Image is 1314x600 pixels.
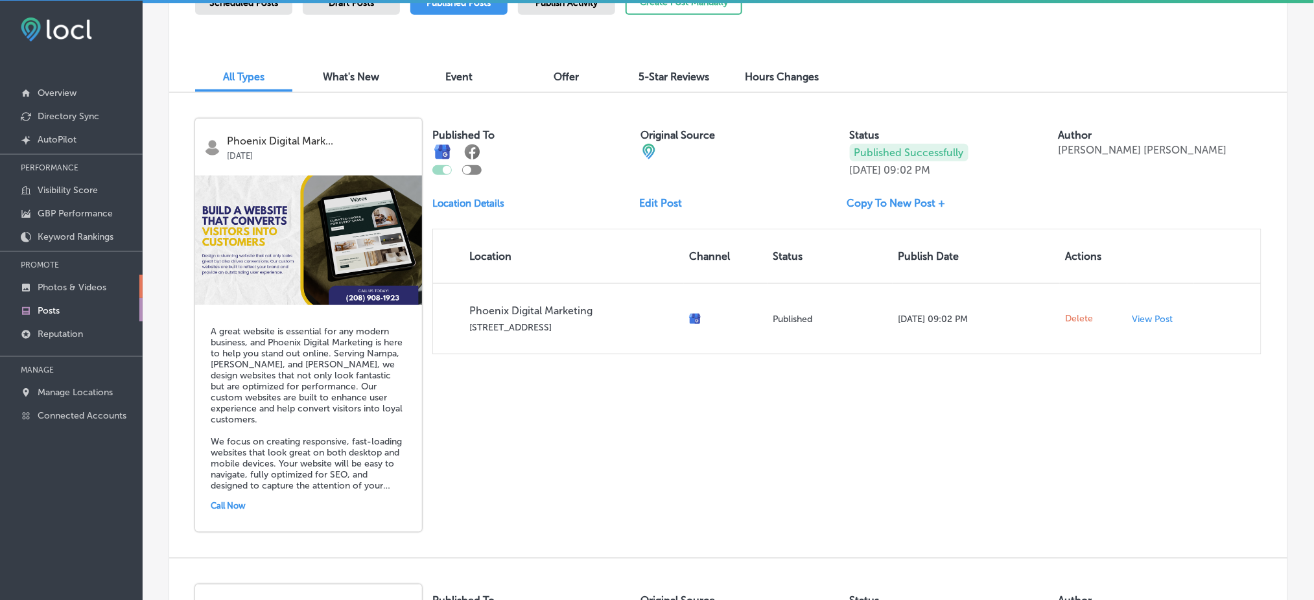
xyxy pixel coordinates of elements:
p: [STREET_ADDRESS] [469,322,679,333]
p: Overview [38,87,76,98]
p: Location Details [432,198,504,209]
p: Posts [38,305,60,316]
span: Hours Changes [745,71,819,83]
span: What's New [323,71,380,83]
th: Location [433,229,684,283]
span: Event [445,71,473,83]
img: 008966a2-be1d-46c7-8604-52c253db8708AUG2.png [195,176,422,305]
label: Original Source [641,129,716,141]
img: fda3e92497d09a02dc62c9cd864e3231.png [21,17,92,41]
th: Actions [1060,229,1127,283]
p: [DATE] [850,164,882,176]
p: [DATE] [227,147,413,161]
p: AutoPilot [38,134,76,145]
p: Photos & Videos [38,282,106,293]
p: GBP Performance [38,208,113,219]
th: Channel [684,229,768,283]
span: Delete [1065,313,1093,325]
label: Status [850,129,880,141]
th: Status [768,229,893,283]
img: cba84b02adce74ede1fb4a8549a95eca.png [641,144,657,159]
span: Offer [554,71,580,83]
label: Published To [432,129,495,141]
p: Reputation [38,329,83,340]
label: Author [1058,129,1092,141]
p: [DATE] 09:02 PM [898,314,1055,325]
p: 09:02 PM [884,164,931,176]
p: [PERSON_NAME] [PERSON_NAME] [1058,144,1226,156]
h5: A great website is essential for any modern business, and Phoenix Digital Marketing is here to he... [211,326,406,491]
img: logo [204,139,220,156]
p: Visibility Score [38,185,98,196]
span: All Types [223,71,264,83]
a: View Post [1132,314,1189,325]
p: Directory Sync [38,111,99,122]
p: Phoenix Digital Marketing [469,305,679,317]
p: Manage Locations [38,387,113,398]
p: Published [773,314,887,325]
a: Copy To New Post + [847,197,956,209]
a: Edit Post [640,197,693,209]
p: Connected Accounts [38,410,126,421]
th: Publish Date [893,229,1060,283]
p: View Post [1132,314,1173,325]
p: Published Successfully [850,144,968,161]
p: Phoenix Digital Mark... [227,135,413,147]
p: Keyword Rankings [38,231,113,242]
span: 5-Star Reviews [639,71,710,83]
